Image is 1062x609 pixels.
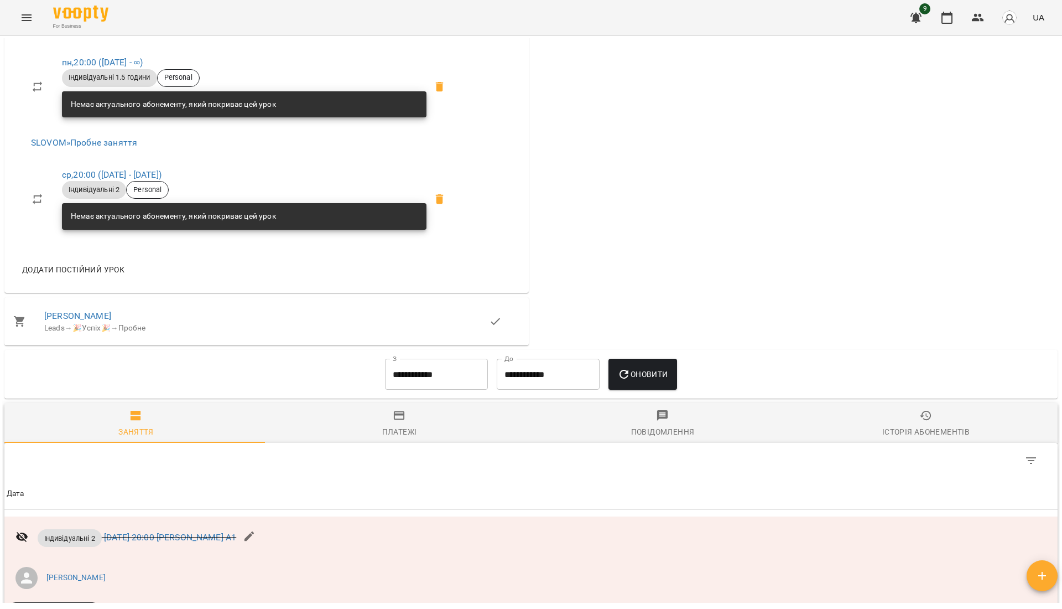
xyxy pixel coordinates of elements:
button: Оновити [608,359,676,390]
img: Voopty Logo [53,6,108,22]
a: ср,20:00 ([DATE] - [DATE]) [62,169,162,180]
span: Індивідуальні 2 [38,533,102,544]
div: Дата [7,487,24,500]
span: Індивідуальні 2 [62,185,126,195]
span: Дата [7,487,1055,500]
a: SLOVOM»Пробне заняття [31,137,137,148]
div: Немає актуального абонементу, який покриває цей урок [71,207,276,226]
button: UA [1028,7,1049,28]
div: Повідомлення [631,425,695,438]
span: Видалити приватний урок Михайло Решко А1 пн 20:00 клієнта Михайло Решко [426,74,453,100]
button: Menu [13,4,40,31]
a: [PERSON_NAME] [46,572,106,584]
div: Історія абонементів [882,425,970,438]
span: For Business [53,23,108,30]
a: [PERSON_NAME] [44,311,111,321]
div: Sort [7,487,24,500]
span: → [65,323,72,332]
span: Personal [158,73,199,82]
button: Фільтр [1018,447,1044,474]
span: UA [1033,12,1044,23]
div: Немає актуального абонементу, який покриває цей урок [71,95,276,115]
span: Додати постійний урок [22,263,124,276]
div: Leads 🎉Успіх🎉 Пробне [44,323,489,334]
div: Table Toolbar [4,443,1058,478]
div: Заняття [118,425,154,438]
span: Оновити [617,368,668,381]
button: Додати постійний урок [18,260,129,280]
span: 9 [919,3,930,14]
a: пн,20:00 ([DATE] - ∞) [62,57,143,68]
img: avatar_s.png [1002,10,1017,25]
span: Видалити приватний урок Михайло Решко А1 ср 20:00 клієнта Михайло Решко [426,186,453,213]
span: Індивідуальні 1.5 години [62,73,157,82]
a: [DATE] 20:00 [PERSON_NAME] А1 [104,532,236,543]
span: Personal [127,185,168,195]
span: → [111,323,118,332]
div: Платежі [382,425,417,438]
